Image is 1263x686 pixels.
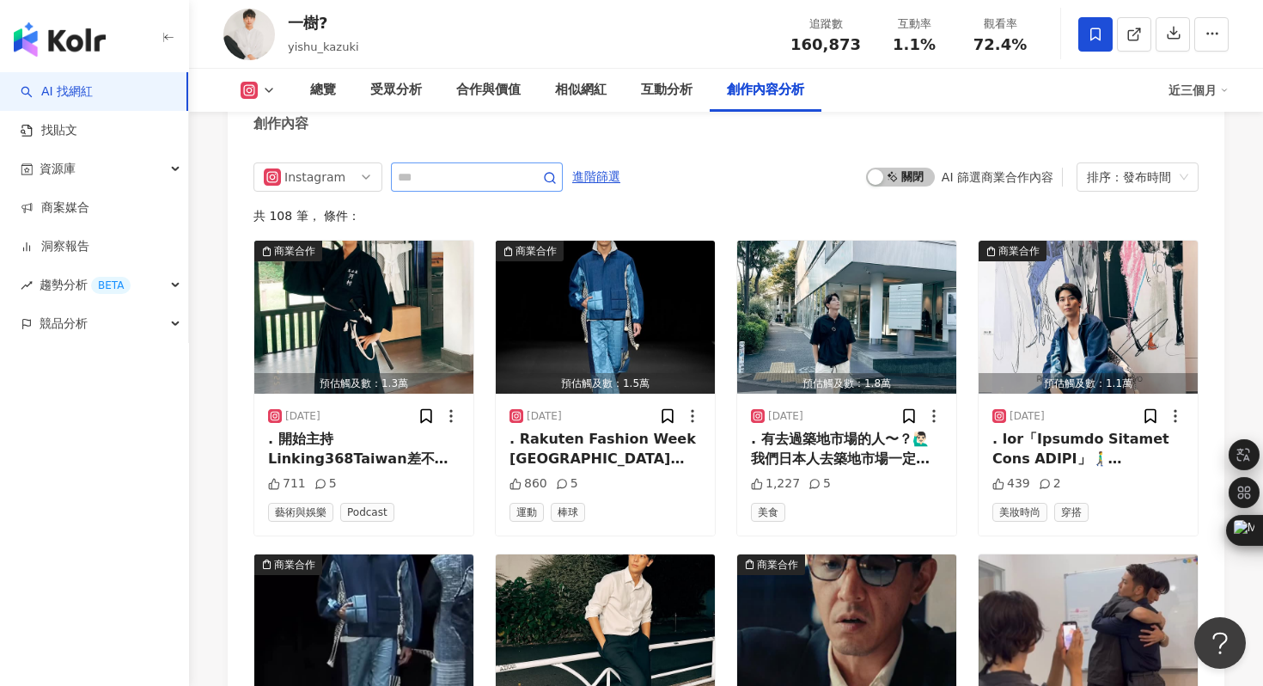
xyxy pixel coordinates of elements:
div: 一樹? [288,12,359,34]
img: post-image [496,241,715,394]
button: 商業合作預估觸及數：1.3萬 [254,241,473,394]
div: 1,227 [751,475,800,493]
div: 5 [314,475,337,493]
div: 預估觸及數：1.3萬 [254,373,473,395]
div: 2 [1039,475,1061,493]
img: KOL Avatar [223,9,275,60]
img: post-image [737,241,956,394]
div: Instagram [284,163,340,191]
div: 相似網紅 [555,80,607,101]
div: 預估觸及數：1.8萬 [737,373,956,395]
div: 439 [992,475,1030,493]
span: 趨勢分析 [40,266,131,304]
div: 受眾分析 [370,80,422,101]
div: 預估觸及數：1.5萬 [496,373,715,395]
div: 預估觸及數：1.1萬 [979,373,1198,395]
span: rise [21,279,33,291]
div: . 開始主持Linking368Taiwan差不多半年了🥹 第一次固定當主持人 遇到很多的苦難還有挫折 但是因為有Linking的大家其他主持人還有製作團隊 可以度過一切 我還可以努力還可以成長... [268,430,460,469]
div: 商業合作 [274,556,315,573]
div: 互動分析 [641,80,693,101]
a: 商案媒合 [21,199,89,217]
div: 商業合作 [998,242,1040,260]
button: 進階篩選 [571,162,621,190]
img: logo [14,22,106,57]
div: . Rakuten Fashion Week [GEOGRAPHIC_DATA] 26SS @houseofstorywear @storywear_continues @sleepytofu_... [509,430,701,469]
div: 商業合作 [274,242,315,260]
a: 找貼文 [21,122,77,139]
div: 創作內容 [253,114,308,133]
div: 排序：發布時間 [1087,163,1173,191]
div: 互動率 [882,15,947,33]
div: 觀看率 [967,15,1033,33]
div: 711 [268,475,306,493]
span: 進階篩選 [572,163,620,191]
iframe: Help Scout Beacon - Open [1194,617,1246,669]
div: . 有去過築地市場的人〜？🙋🏻‍♂️ 我們日本人去築地市場一定要早上7.之類很早的時間去😎 因為這個時間海鮮最新鮮的🦞 如果沒有試過的話一定要去看看喔！ 啊第一張是代官山 這裡很漂亮☀️ 蔦屋書... [751,430,943,469]
div: [DATE] [527,409,562,424]
button: 商業合作預估觸及數：1.5萬 [496,241,715,394]
span: 運動 [509,503,544,522]
img: post-image [979,241,1198,394]
button: 商業合作預估觸及數：1.1萬 [979,241,1198,394]
span: 美食 [751,503,785,522]
div: 5 [556,475,578,493]
div: [DATE] [285,409,320,424]
a: 洞察報告 [21,238,89,255]
div: 860 [509,475,547,493]
div: 追蹤數 [790,15,861,33]
span: 資源庫 [40,150,76,188]
span: 競品分析 [40,304,88,343]
span: 160,873 [790,35,861,53]
span: 穿搭 [1054,503,1089,522]
div: 5 [808,475,831,493]
span: 棒球 [551,503,585,522]
div: [DATE] [1010,409,1045,424]
div: 近三個月 [1168,77,1229,104]
span: 美妝時尚 [992,503,1047,522]
div: 商業合作 [757,556,798,573]
span: 72.4% [973,36,1027,53]
span: 藝術與娛樂 [268,503,333,522]
span: Podcast [340,503,394,522]
div: [DATE] [768,409,803,424]
div: 總覽 [310,80,336,101]
div: 創作內容分析 [727,80,804,101]
div: 共 108 筆 ， 條件： [253,209,1199,223]
div: 合作與價值 [456,80,521,101]
a: searchAI 找網紅 [21,83,93,101]
div: . lor「Ipsumdo Sitamet Cons ADIPI」🚶‍♂️‍➡️ elitseddoei…temp incididuntutl @etdoloremagnaali @enimad... [992,430,1184,469]
button: 預估觸及數：1.8萬 [737,241,956,394]
span: yishu_kazuki [288,40,359,53]
div: BETA [91,277,131,294]
div: 商業合作 [516,242,557,260]
div: AI 篩選商業合作內容 [942,170,1053,184]
span: 1.1% [893,36,936,53]
img: post-image [254,241,473,394]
